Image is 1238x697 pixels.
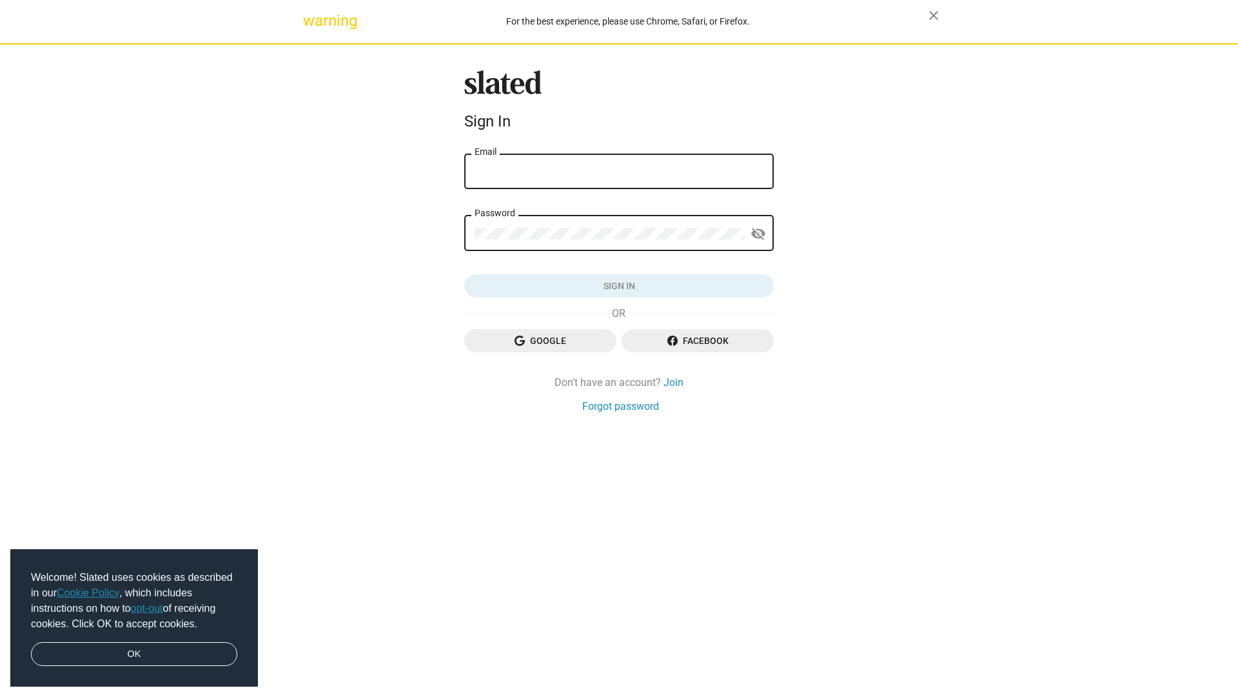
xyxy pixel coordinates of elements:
span: Google [475,329,606,352]
mat-icon: close [926,8,941,23]
a: Cookie Policy [57,587,119,598]
mat-icon: visibility_off [751,224,766,244]
button: Show password [745,221,771,247]
div: Sign In [464,112,774,130]
span: Welcome! Slated uses cookies as described in our , which includes instructions on how to of recei... [31,570,237,632]
div: Don't have an account? [464,376,774,389]
sl-branding: Sign In [464,70,774,136]
div: For the best experience, please use Chrome, Safari, or Firefox. [328,13,928,30]
button: Facebook [622,329,774,352]
div: cookieconsent [10,549,258,687]
span: Facebook [632,329,763,352]
mat-icon: warning [303,13,319,28]
a: Join [663,376,683,389]
button: Google [464,329,616,352]
a: Forgot password [582,399,659,413]
a: opt-out [131,603,163,614]
a: dismiss cookie message [31,642,237,667]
